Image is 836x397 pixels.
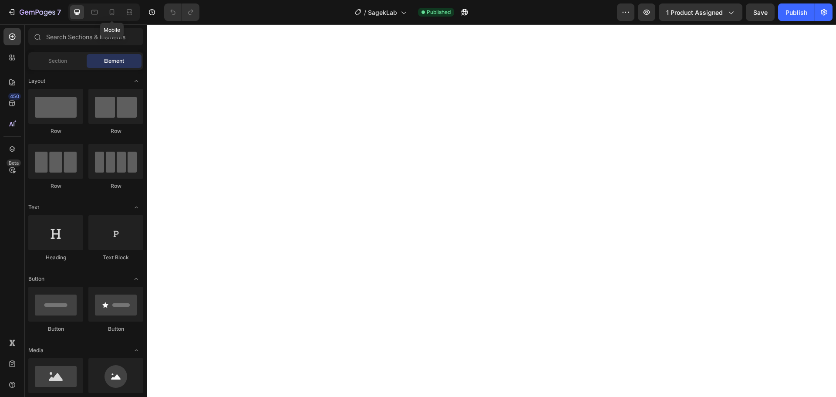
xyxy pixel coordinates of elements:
[785,8,807,17] div: Publish
[364,8,366,17] span: /
[129,272,143,286] span: Toggle open
[28,28,143,45] input: Search Sections & Elements
[778,3,815,21] button: Publish
[3,3,65,21] button: 7
[88,127,143,135] div: Row
[57,7,61,17] p: 7
[88,325,143,333] div: Button
[104,57,124,65] span: Element
[368,8,397,17] span: SagekLab
[28,204,39,211] span: Text
[659,3,742,21] button: 1 product assigned
[28,346,44,354] span: Media
[666,8,723,17] span: 1 product assigned
[746,3,775,21] button: Save
[129,74,143,88] span: Toggle open
[88,182,143,190] div: Row
[28,182,83,190] div: Row
[129,200,143,214] span: Toggle open
[28,325,83,333] div: Button
[28,127,83,135] div: Row
[28,77,45,85] span: Layout
[28,275,44,283] span: Button
[48,57,67,65] span: Section
[753,9,768,16] span: Save
[427,8,451,16] span: Published
[8,93,21,100] div: 450
[7,159,21,166] div: Beta
[129,343,143,357] span: Toggle open
[147,24,836,397] iframe: Design area
[164,3,199,21] div: Undo/Redo
[88,254,143,261] div: Text Block
[28,254,83,261] div: Heading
